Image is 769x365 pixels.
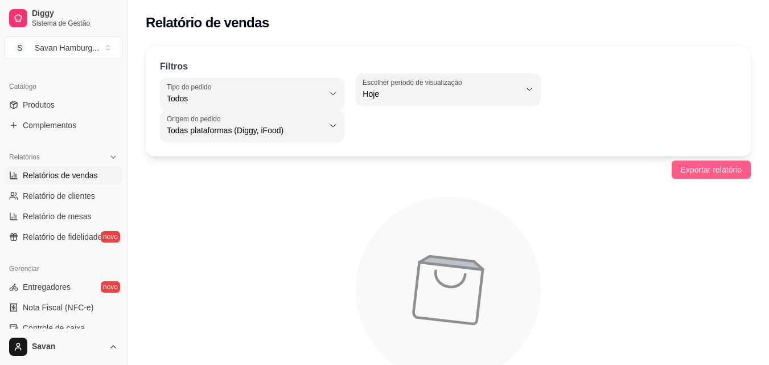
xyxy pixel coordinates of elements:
span: Produtos [23,99,55,110]
span: S [14,42,26,54]
span: Relatório de clientes [23,190,95,202]
label: Escolher período de visualização [363,77,466,87]
a: Relatórios de vendas [5,166,122,184]
span: Diggy [32,9,118,19]
a: Relatório de fidelidadenovo [5,228,122,246]
span: Sistema de Gestão [32,19,118,28]
label: Tipo do pedido [167,82,215,92]
span: Nota Fiscal (NFC-e) [23,302,93,313]
span: Relatórios [9,153,40,162]
span: Todos [167,93,324,104]
span: Controle de caixa [23,322,85,334]
a: Relatório de mesas [5,207,122,225]
span: Exportar relatório [681,163,742,176]
span: Entregadores [23,281,71,293]
span: Relatório de mesas [23,211,92,222]
p: Filtros [160,60,188,73]
span: Complementos [23,120,76,131]
button: Savan [5,333,122,360]
a: Relatório de clientes [5,187,122,205]
a: Nota Fiscal (NFC-e) [5,298,122,317]
a: DiggySistema de Gestão [5,5,122,32]
div: Catálogo [5,77,122,96]
h2: Relatório de vendas [146,14,269,32]
button: Origem do pedidoTodas plataformas (Diggy, iFood) [160,110,344,142]
a: Controle de caixa [5,319,122,337]
span: Relatórios de vendas [23,170,98,181]
span: Savan [32,342,104,352]
span: Relatório de fidelidade [23,231,102,243]
button: Exportar relatório [672,161,751,179]
span: Todas plataformas (Diggy, iFood) [167,125,324,136]
label: Origem do pedido [167,114,224,124]
a: Entregadoresnovo [5,278,122,296]
a: Produtos [5,96,122,114]
div: Savan Hamburg ... [35,42,99,54]
button: Select a team [5,36,122,59]
div: Gerenciar [5,260,122,278]
button: Escolher período de visualizaçãoHoje [356,73,540,105]
span: Hoje [363,88,520,100]
a: Complementos [5,116,122,134]
button: Tipo do pedidoTodos [160,78,344,110]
